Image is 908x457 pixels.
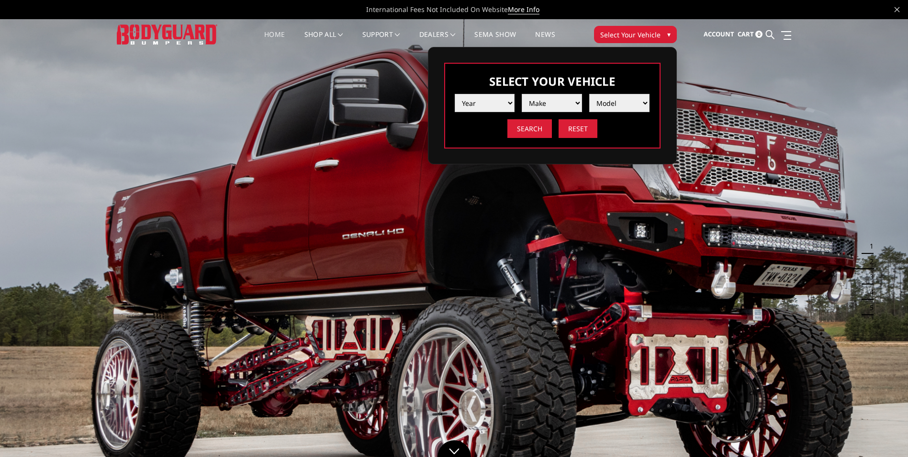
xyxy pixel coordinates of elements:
[864,254,874,269] button: 2 of 5
[864,269,874,285] button: 3 of 5
[755,31,762,38] span: 0
[738,30,754,38] span: Cart
[864,285,874,300] button: 4 of 5
[508,5,539,14] a: More Info
[474,31,516,50] a: SEMA Show
[304,31,343,50] a: shop all
[559,119,597,138] input: Reset
[362,31,400,50] a: Support
[264,31,285,50] a: Home
[419,31,456,50] a: Dealers
[117,24,217,44] img: BODYGUARD BUMPERS
[594,26,677,43] button: Select Your Vehicle
[507,119,552,138] input: Search
[704,22,734,47] a: Account
[704,30,734,38] span: Account
[738,22,762,47] a: Cart 0
[667,29,671,39] span: ▾
[455,73,650,89] h3: Select Your Vehicle
[864,239,874,254] button: 1 of 5
[860,411,908,457] iframe: Chat Widget
[522,94,582,112] select: Please select the value from list.
[535,31,555,50] a: News
[455,94,515,112] select: Please select the value from list.
[864,300,874,315] button: 5 of 5
[437,440,471,457] a: Click to Down
[600,30,661,40] span: Select Your Vehicle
